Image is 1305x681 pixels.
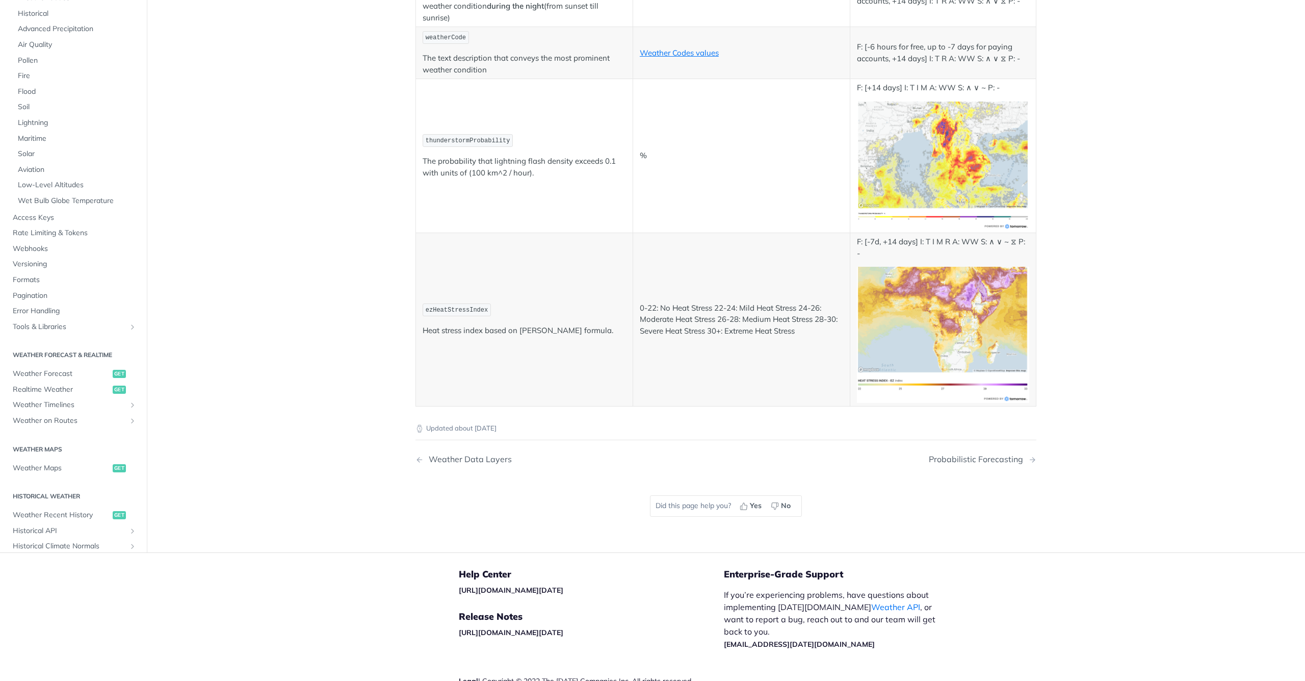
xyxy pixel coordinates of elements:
span: weatherCode [426,34,466,41]
a: Lightning [13,115,139,131]
p: If you’re experiencing problems, have questions about implementing [DATE][DOMAIN_NAME] , or want ... [724,589,946,650]
a: [URL][DOMAIN_NAME][DATE] [459,586,563,595]
span: Expand image [857,329,1029,339]
nav: Pagination Controls [415,444,1036,474]
span: Webhooks [13,243,137,254]
span: Maritime [18,133,137,143]
span: Realtime Weather [13,384,110,394]
a: Weather on RoutesShow subpages for Weather on Routes [8,413,139,428]
span: Pollen [18,55,137,65]
span: Weather Recent History [13,510,110,520]
a: [EMAIL_ADDRESS][DATE][DOMAIN_NAME] [724,640,875,649]
span: thunderstormProbability [426,137,510,144]
span: get [113,511,126,519]
p: 0-22: No Heat Stress 22-24: Mild Heat Stress 24-26: Moderate Heat Stress 26-28: Medium Heat Stres... [640,302,843,337]
span: Fire [18,71,137,81]
h2: Weather Maps [8,444,139,453]
button: Show subpages for Weather Timelines [128,401,137,409]
span: No [781,500,791,511]
a: Low-Level Altitudes [13,178,139,193]
a: Air Quality [13,37,139,53]
span: ezHeatStressIndex [426,307,488,314]
a: Access Keys [8,210,139,225]
a: Weather TimelinesShow subpages for Weather Timelines [8,397,139,413]
a: Pollen [13,53,139,68]
a: Solar [13,146,139,162]
span: Low-Level Altitudes [18,180,137,190]
button: Show subpages for Weather on Routes [128,417,137,425]
p: % [640,150,843,162]
span: Lightning [18,118,137,128]
span: Versioning [13,259,137,269]
button: Show subpages for Historical Climate Normals [128,542,137,550]
p: Updated about [DATE] [415,423,1036,434]
span: get [113,464,126,472]
a: Aviation [13,162,139,177]
h5: Help Center [459,568,724,581]
span: Weather Timelines [13,400,126,410]
span: Pagination [13,290,137,300]
span: Solar [18,149,137,159]
span: Weather Maps [13,463,110,473]
a: Historical APIShow subpages for Historical API [8,523,139,538]
h5: Release Notes [459,611,724,623]
span: Weather on Routes [13,416,126,426]
button: Show subpages for Historical API [128,526,137,535]
a: Versioning [8,257,139,272]
a: Weather Mapsget [8,460,139,475]
span: get [113,370,126,378]
p: The probability that lightning flash density exceeds 0.1 with units of (100 km^2 / hour). [423,156,626,179]
span: Historical Climate Normals [13,541,126,551]
a: Historical Climate NormalsShow subpages for Historical Climate Normals [8,539,139,554]
span: Error Handling [13,306,137,316]
a: Flood [13,84,139,99]
h5: Enterprise-Grade Support [724,568,962,581]
button: No [767,498,796,514]
a: Tools & LibrariesShow subpages for Tools & Libraries [8,319,139,334]
span: Historical [18,8,137,18]
a: Fire [13,68,139,84]
a: Webhooks [8,241,139,256]
div: Weather Data Layers [424,455,512,464]
a: Weather Codes values [640,48,719,58]
span: Advanced Precipitation [18,24,137,34]
a: Weather API [871,602,920,612]
span: Soil [18,102,137,112]
a: [URL][DOMAIN_NAME][DATE] [459,628,563,637]
div: Did this page help you? [650,495,802,517]
a: Realtime Weatherget [8,382,139,397]
p: F: [-6 hours for free, up to -7 days for paying accounts, +14 days] I: T R A: WW S: ∧ ∨ ⧖ P: - [857,41,1029,64]
p: Heat stress index based on [PERSON_NAME] formula. [423,325,626,337]
span: Tools & Libraries [13,321,126,332]
a: Pagination [8,288,139,303]
span: Expand image [857,160,1029,169]
h2: Weather Forecast & realtime [8,350,139,360]
a: Error Handling [8,304,139,319]
a: Soil [13,99,139,115]
strong: during the night [487,1,544,11]
p: F: [+14 days] I: T I M A: WW S: ∧ ∨ ~ P: - [857,82,1029,94]
span: Wet Bulb Globe Temperature [18,196,137,206]
span: Rate Limiting & Tokens [13,228,137,238]
span: Flood [18,86,137,96]
button: Show subpages for Tools & Libraries [128,322,137,331]
span: Yes [750,500,762,511]
p: The text description that conveys the most prominent weather condition [423,53,626,75]
button: Yes [736,498,767,514]
span: Historical API [13,525,126,536]
h2: Historical Weather [8,492,139,501]
a: Weather Recent Historyget [8,508,139,523]
span: Access Keys [13,212,137,222]
p: F: [-7d, +14 days] I: T I M R A: WW S: ∧ ∨ ~ ⧖ P: - [857,236,1029,259]
a: Rate Limiting & Tokens [8,225,139,241]
a: Wet Bulb Globe Temperature [13,193,139,209]
a: Next Page: Probabilistic Forecasting [929,455,1036,464]
a: Formats [8,272,139,288]
span: get [113,385,126,393]
a: Historical [13,6,139,21]
div: Probabilistic Forecasting [929,455,1028,464]
a: Advanced Precipitation [13,21,139,37]
span: Weather Forecast [13,369,110,379]
a: Weather Forecastget [8,366,139,382]
a: Maritime [13,131,139,146]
